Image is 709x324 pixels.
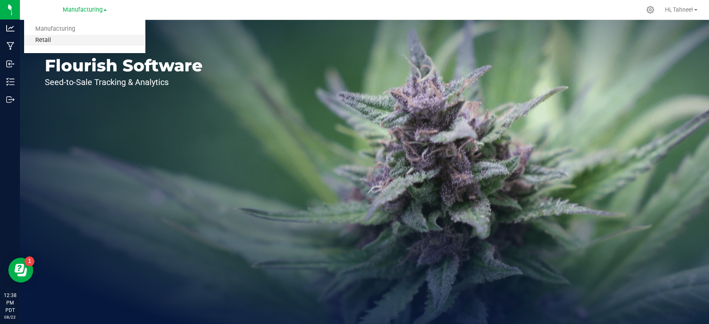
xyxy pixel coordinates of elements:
[6,78,15,86] inline-svg: Inventory
[645,6,655,14] div: Manage settings
[63,6,103,13] span: Manufacturing
[24,35,145,46] a: Retail
[665,6,693,13] span: Hi, Tahnee!
[6,60,15,68] inline-svg: Inbound
[4,292,16,314] p: 12:38 PM PDT
[6,24,15,32] inline-svg: Analytics
[6,42,15,50] inline-svg: Manufacturing
[45,78,203,86] p: Seed-to-Sale Tracking & Analytics
[6,95,15,104] inline-svg: Outbound
[24,24,145,35] a: Manufacturing
[25,256,34,266] iframe: Resource center unread badge
[8,258,33,283] iframe: Resource center
[4,314,16,320] p: 08/22
[45,57,203,74] p: Flourish Software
